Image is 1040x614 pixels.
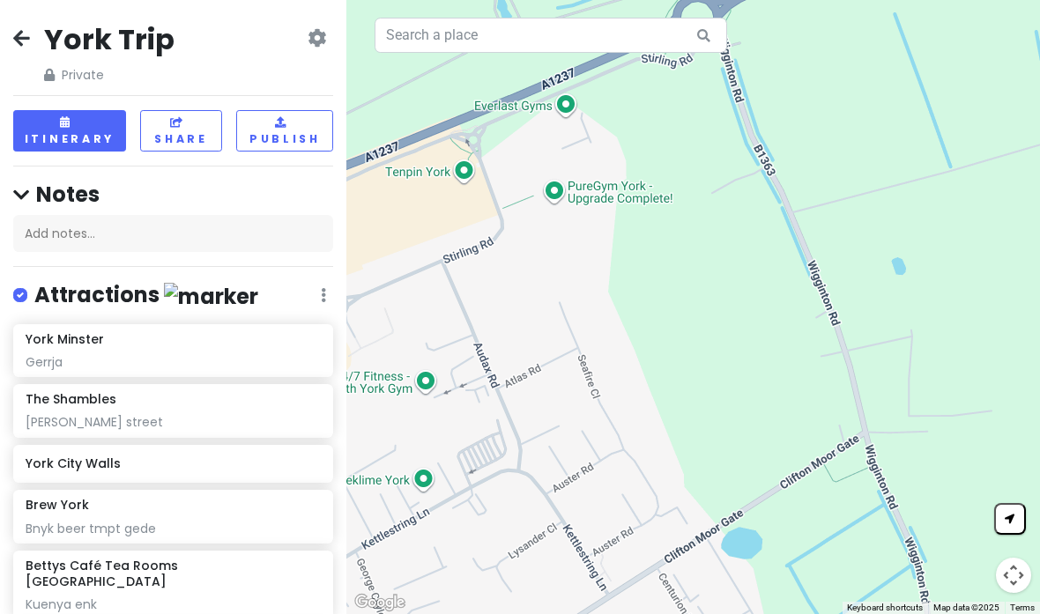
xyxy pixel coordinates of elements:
span: Private [44,65,175,85]
button: Keyboard shortcuts [847,602,923,614]
h6: York Minster [26,331,104,347]
h4: Attractions [34,281,258,310]
img: marker [164,283,258,310]
a: Terms (opens in new tab) [1010,603,1035,612]
button: Map camera controls [996,558,1031,593]
h6: The Shambles [26,391,116,407]
button: Publish [236,110,333,152]
img: Google [351,591,409,614]
div: Gerrja [26,354,321,370]
button: Share [140,110,223,152]
h6: York City Walls [26,455,321,471]
input: Search a place [375,18,727,53]
div: Add notes... [13,215,333,252]
span: Map data ©2025 [933,603,999,612]
h2: York Trip [44,21,175,58]
h6: Bettys Café Tea Rooms [GEOGRAPHIC_DATA] [26,558,321,589]
h6: Brew York [26,497,89,513]
div: Kuenya enk [26,596,321,612]
div: [PERSON_NAME] street [26,414,321,430]
button: Itinerary [13,110,126,152]
a: Open this area in Google Maps (opens a new window) [351,591,409,614]
div: Bnyk beer tmpt gede [26,521,321,536]
h4: Notes [13,181,333,208]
